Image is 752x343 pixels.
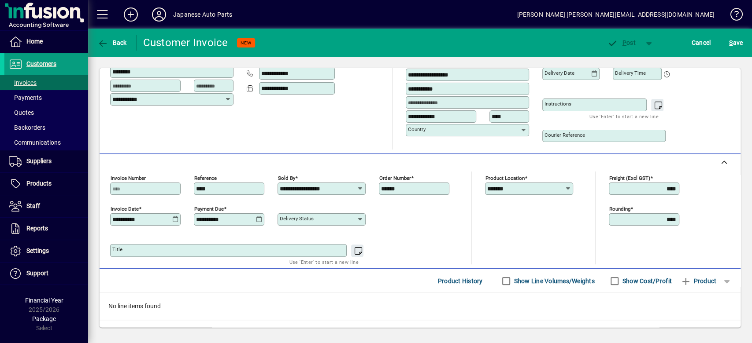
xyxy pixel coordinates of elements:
button: Cancel [689,35,713,51]
div: Japanese Auto Parts [173,7,232,22]
span: Invoices [9,79,37,86]
a: Support [4,263,88,285]
label: Show Cost/Profit [621,277,672,285]
a: Communications [4,135,88,150]
mat-label: Order number [379,175,411,181]
label: Show Line Volumes/Weights [512,277,595,285]
mat-label: Delivery status [280,215,314,222]
span: Reports [26,225,48,232]
button: Product History [434,273,486,289]
span: Products [26,180,52,187]
div: [PERSON_NAME] [PERSON_NAME][EMAIL_ADDRESS][DOMAIN_NAME] [517,7,715,22]
mat-label: Rounding [609,206,630,212]
span: Home [26,38,43,45]
mat-label: Payment due [194,206,224,212]
mat-label: Sold by [278,175,295,181]
mat-label: Delivery time [615,70,646,76]
span: Support [26,270,48,277]
a: Payments [4,90,88,105]
a: Invoices [4,75,88,90]
span: P [622,39,626,46]
div: Customer Invoice [143,36,228,50]
span: Backorders [9,124,45,131]
span: Staff [26,202,40,209]
mat-label: Courier Reference [545,132,585,138]
span: ost [607,39,636,46]
span: Quotes [9,109,34,116]
mat-label: Reference [194,175,217,181]
span: Back [97,39,127,46]
mat-label: Invoice date [111,206,139,212]
div: No line items found [100,293,741,320]
span: ave [729,36,743,50]
span: Communications [9,139,61,146]
span: Product History [438,274,483,288]
button: Add [117,7,145,22]
app-page-header-button: Back [88,35,137,51]
a: Backorders [4,120,88,135]
mat-label: Country [408,126,426,132]
button: Product [676,273,721,289]
a: Home [4,31,88,53]
mat-label: Freight (excl GST) [609,175,650,181]
span: Customers [26,60,56,67]
a: Settings [4,240,88,262]
mat-hint: Use 'Enter' to start a new line [289,257,359,267]
button: Post [603,35,640,51]
a: Suppliers [4,150,88,172]
span: Settings [26,247,49,254]
span: Cancel [692,36,711,50]
span: S [729,39,733,46]
a: Quotes [4,105,88,120]
span: Payments [9,94,42,101]
mat-label: Instructions [545,101,571,107]
a: Knowledge Base [723,2,741,30]
span: NEW [241,40,252,46]
span: Financial Year [25,297,63,304]
button: Profile [145,7,173,22]
span: Package [32,315,56,322]
mat-label: Product location [485,175,525,181]
mat-hint: Use 'Enter' to start a new line [589,111,659,121]
mat-label: Invoice number [111,175,146,181]
span: Product [681,274,716,288]
a: Staff [4,195,88,217]
span: Suppliers [26,157,52,164]
button: Save [727,35,745,51]
mat-label: Delivery date [545,70,574,76]
a: Reports [4,218,88,240]
mat-label: Title [112,246,122,252]
a: Products [4,173,88,195]
button: Back [95,35,129,51]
